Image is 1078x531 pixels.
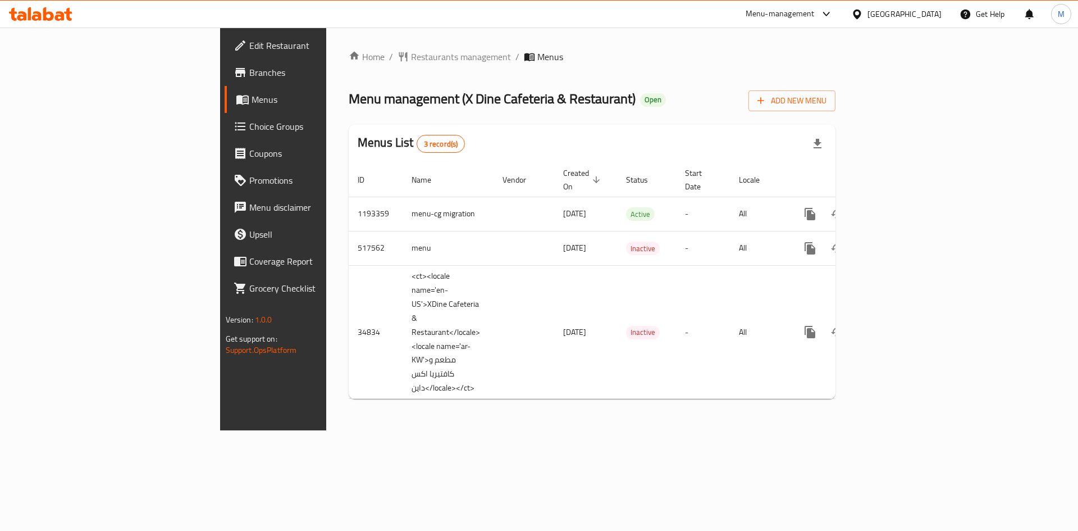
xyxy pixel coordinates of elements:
[730,231,788,265] td: All
[804,130,831,157] div: Export file
[676,265,730,399] td: -
[249,39,391,52] span: Edit Restaurant
[249,120,391,133] span: Choice Groups
[417,135,465,153] div: Total records count
[676,197,730,231] td: -
[249,66,391,79] span: Branches
[252,93,391,106] span: Menus
[757,94,826,108] span: Add New Menu
[225,59,400,86] a: Branches
[349,163,913,400] table: enhanced table
[824,201,851,228] button: Change Status
[563,206,586,221] span: [DATE]
[739,173,774,187] span: Locale
[249,174,391,187] span: Promotions
[626,242,660,255] span: Inactive
[748,90,835,111] button: Add New Menu
[349,50,835,63] nav: breadcrumb
[537,50,563,63] span: Menus
[411,50,511,63] span: Restaurants management
[730,197,788,231] td: All
[788,163,913,197] th: Actions
[249,255,391,268] span: Coverage Report
[255,312,272,327] span: 1.0.0
[797,319,824,346] button: more
[626,173,663,187] span: Status
[626,326,660,339] span: Inactive
[225,221,400,248] a: Upsell
[249,147,391,160] span: Coupons
[503,173,541,187] span: Vendor
[797,235,824,262] button: more
[730,265,788,399] td: All
[626,242,660,255] div: Inactive
[626,207,655,221] div: Active
[226,343,297,357] a: Support.OpsPlatform
[412,173,446,187] span: Name
[403,231,494,265] td: menu
[358,173,379,187] span: ID
[225,248,400,275] a: Coverage Report
[417,139,465,149] span: 3 record(s)
[676,231,730,265] td: -
[225,32,400,59] a: Edit Restaurant
[226,312,253,327] span: Version:
[640,95,666,105] span: Open
[746,7,815,21] div: Menu-management
[225,275,400,302] a: Grocery Checklist
[797,201,824,228] button: more
[249,201,391,214] span: Menu disclaimer
[515,50,519,63] li: /
[626,208,655,221] span: Active
[349,86,636,111] span: Menu management ( X Dine Cafeteria & Restaurant )
[225,194,400,221] a: Menu disclaimer
[225,113,400,140] a: Choice Groups
[225,167,400,194] a: Promotions
[358,134,465,153] h2: Menus List
[403,197,494,231] td: menu-cg migration
[640,93,666,107] div: Open
[398,50,511,63] a: Restaurants management
[563,166,604,193] span: Created On
[867,8,942,20] div: [GEOGRAPHIC_DATA]
[685,166,716,193] span: Start Date
[824,319,851,346] button: Change Status
[225,140,400,167] a: Coupons
[249,228,391,241] span: Upsell
[226,332,277,346] span: Get support on:
[225,86,400,113] a: Menus
[563,325,586,339] span: [DATE]
[403,265,494,399] td: <ct><locale name='en-US'>XDine Cafeteria & Restaurant</locale><locale name='ar-KW'>مطعم و كافتيري...
[249,282,391,295] span: Grocery Checklist
[1058,8,1065,20] span: M
[824,235,851,262] button: Change Status
[563,240,586,255] span: [DATE]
